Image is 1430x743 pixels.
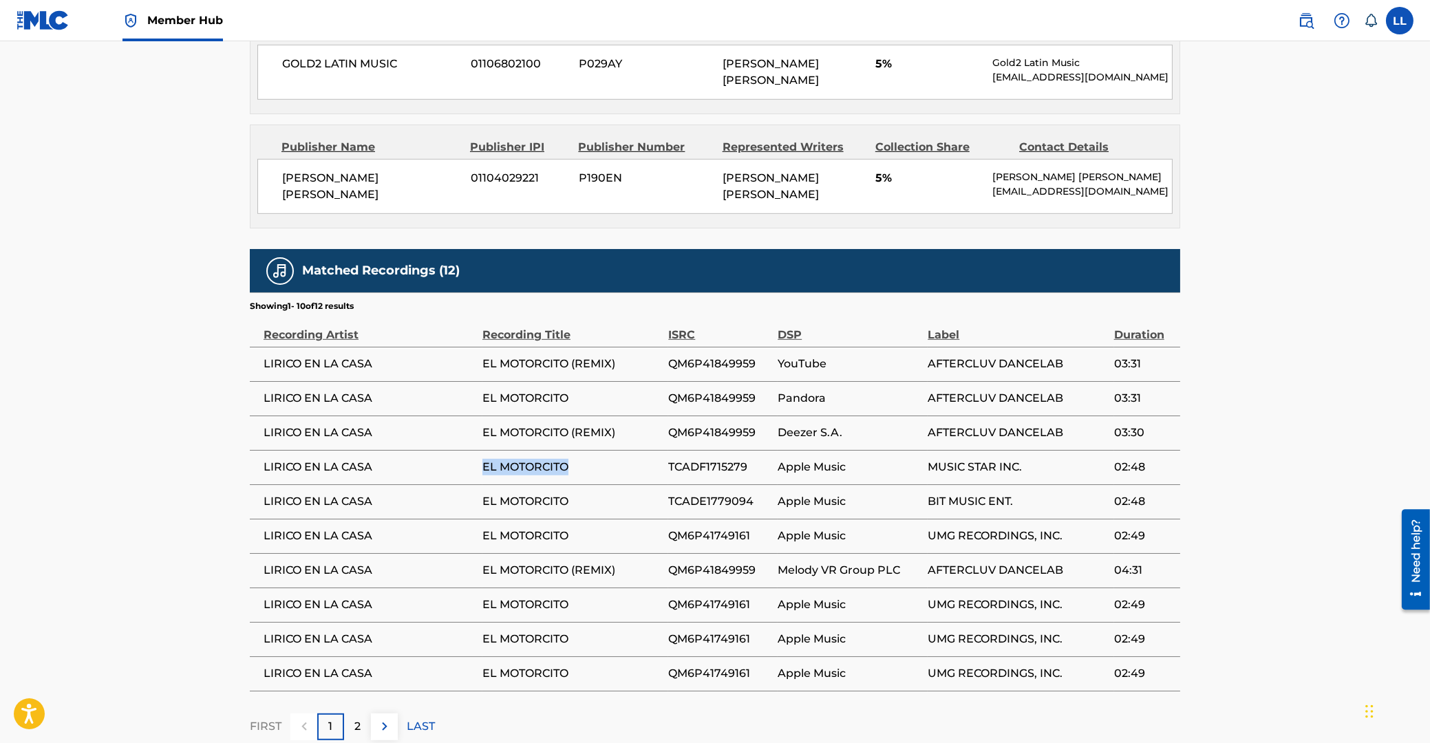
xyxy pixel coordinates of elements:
[875,139,1009,155] div: Collection Share
[17,10,70,30] img: MLC Logo
[407,718,435,735] p: LAST
[928,596,1107,613] span: UMG RECORDINGS, INC.
[992,170,1172,184] p: [PERSON_NAME] [PERSON_NAME]
[354,718,361,735] p: 2
[778,528,921,544] span: Apple Music
[1114,459,1173,475] span: 02:48
[1114,493,1173,510] span: 02:48
[723,139,865,155] div: Represented Writers
[928,390,1107,407] span: AFTERCLUV DANCELAB
[376,718,393,735] img: right
[668,631,771,647] span: QM6P41749161
[1334,12,1350,29] img: help
[1292,7,1320,34] a: Public Search
[668,390,771,407] span: QM6P41849959
[264,459,476,475] span: LIRICO EN LA CASA
[668,665,771,682] span: QM6P41749161
[723,57,819,87] span: [PERSON_NAME] [PERSON_NAME]
[875,170,982,186] span: 5%
[928,356,1107,372] span: AFTERCLUV DANCELAB
[578,139,712,155] div: Publisher Number
[282,56,460,72] span: GOLD2 LATIN MUSIC
[1114,312,1173,343] div: Duration
[1114,631,1173,647] span: 02:49
[1361,677,1430,743] iframe: Chat Widget
[668,596,771,613] span: QM6P41749161
[1114,390,1173,407] span: 03:31
[668,356,771,372] span: QM6P41849959
[302,263,460,279] h5: Matched Recordings (12)
[668,424,771,441] span: QM6P41849959
[778,424,921,441] span: Deezer S.A.
[482,562,661,579] span: EL MOTORCITO (REMIX)
[778,390,921,407] span: Pandora
[778,356,921,372] span: YouTube
[928,631,1107,647] span: UMG RECORDINGS, INC.
[1114,356,1173,372] span: 03:31
[1386,7,1413,34] div: User Menu
[579,170,712,186] span: P190EN
[264,528,476,544] span: LIRICO EN LA CASA
[122,12,139,29] img: Top Rightsholder
[1114,665,1173,682] span: 02:49
[778,562,921,579] span: Melody VR Group PLC
[471,170,568,186] span: 01104029221
[281,139,460,155] div: Publisher Name
[482,459,661,475] span: EL MOTORCITO
[264,390,476,407] span: LIRICO EN LA CASA
[264,356,476,372] span: LIRICO EN LA CASA
[928,424,1107,441] span: AFTERCLUV DANCELAB
[992,70,1172,85] p: [EMAIL_ADDRESS][DOMAIN_NAME]
[482,631,661,647] span: EL MOTORCITO
[482,665,661,682] span: EL MOTORCITO
[264,424,476,441] span: LIRICO EN LA CASA
[272,263,288,279] img: Matched Recordings
[778,665,921,682] span: Apple Music
[928,665,1107,682] span: UMG RECORDINGS, INC.
[668,312,771,343] div: ISRC
[482,356,661,372] span: EL MOTORCITO (REMIX)
[482,596,661,613] span: EL MOTORCITO
[668,459,771,475] span: TCADF1715279
[250,300,354,312] p: Showing 1 - 10 of 12 results
[928,312,1107,343] div: Label
[668,562,771,579] span: QM6P41849959
[471,56,568,72] span: 01106802100
[147,12,223,28] span: Member Hub
[482,312,661,343] div: Recording Title
[1019,139,1153,155] div: Contact Details
[928,562,1107,579] span: AFTERCLUV DANCELAB
[482,493,661,510] span: EL MOTORCITO
[668,528,771,544] span: QM6P41749161
[264,312,476,343] div: Recording Artist
[778,459,921,475] span: Apple Music
[1114,562,1173,579] span: 04:31
[1114,424,1173,441] span: 03:30
[928,459,1107,475] span: MUSIC STAR INC.
[250,718,281,735] p: FIRST
[482,424,661,441] span: EL MOTORCITO (REMIX)
[928,493,1107,510] span: BIT MUSIC ENT.
[778,493,921,510] span: Apple Music
[875,56,982,72] span: 5%
[482,528,661,544] span: EL MOTORCITO
[778,312,921,343] div: DSP
[264,562,476,579] span: LIRICO EN LA CASA
[1365,691,1374,732] div: Drag
[778,596,921,613] span: Apple Music
[579,56,712,72] span: P029AY
[264,631,476,647] span: LIRICO EN LA CASA
[723,171,819,201] span: [PERSON_NAME] [PERSON_NAME]
[928,528,1107,544] span: UMG RECORDINGS, INC.
[282,170,460,203] span: [PERSON_NAME] [PERSON_NAME]
[1391,503,1430,617] iframe: Resource Center
[482,390,661,407] span: EL MOTORCITO
[1114,596,1173,613] span: 02:49
[329,718,333,735] p: 1
[1328,7,1356,34] div: Help
[1298,12,1314,29] img: search
[264,493,476,510] span: LIRICO EN LA CASA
